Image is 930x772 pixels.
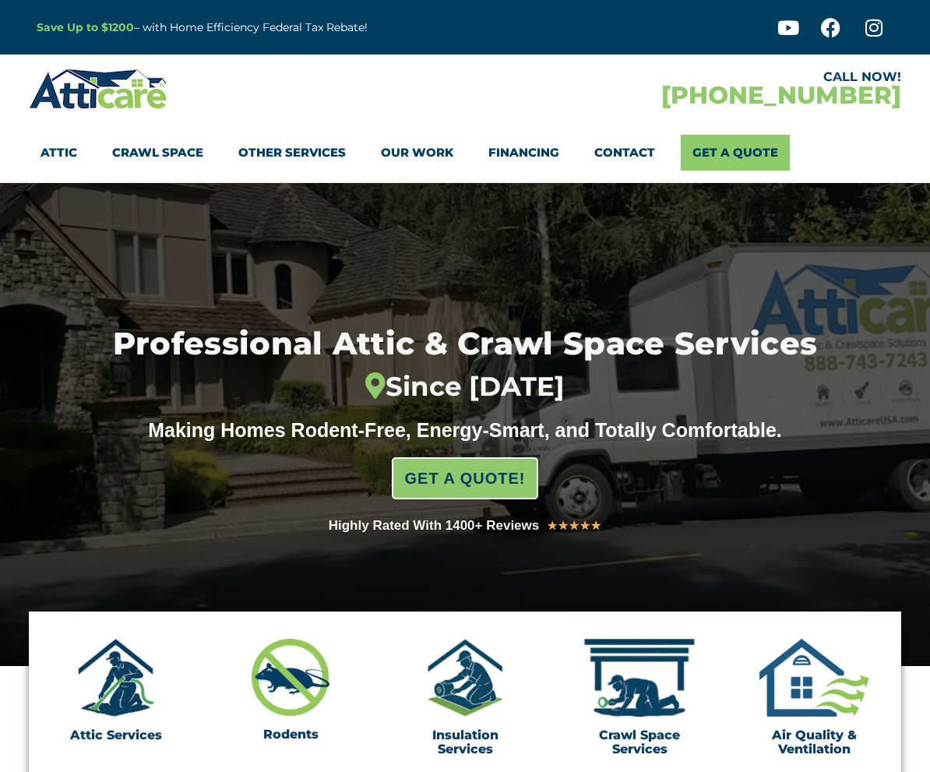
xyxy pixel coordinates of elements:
a: Get A Quote [681,135,790,171]
div: Making Homes Rodent-Free, Energy-Smart, and Totally Comfortable. [118,418,812,442]
a: Crawl Space [112,135,203,171]
a: Attic [41,135,77,171]
i: ★ [579,516,590,536]
div: Since [DATE] [41,371,889,403]
a: Our Work [381,135,453,171]
a: Other Services [238,135,346,171]
a: Rodents [263,727,319,742]
nav: Menu [41,135,889,171]
h1: Professional Attic & Crawl Space Services [41,328,889,403]
i: ★ [547,516,558,536]
a: Attic Services [70,728,162,742]
a: Save Up to $1200 [37,20,134,34]
div: 5/5 [547,516,601,536]
a: Contact [594,135,655,171]
div: Highly Rated With 1400+ Reviews [329,515,540,537]
p: – with Home Efficiency Federal Tax Rebate! [37,19,541,37]
i: ★ [558,516,569,536]
a: GET A QUOTE! [392,457,539,499]
i: ★ [569,516,579,536]
a: Air Quality & Ventilation [772,728,857,756]
div: CALL NOW! [465,71,901,83]
span: GET A QUOTE! [405,463,526,494]
a: Insulation Services [432,728,498,756]
a: Financing [488,135,559,171]
a: Crawl Space Services [599,728,680,756]
i: ★ [590,516,601,536]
